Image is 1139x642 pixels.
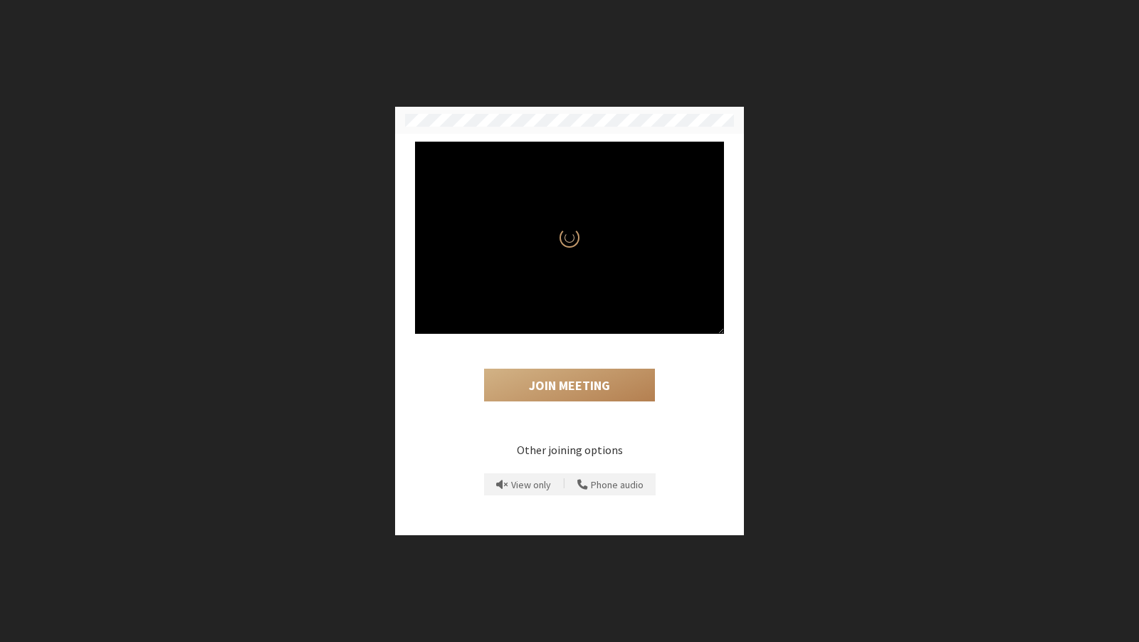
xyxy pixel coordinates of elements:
span: Phone audio [591,480,644,490]
span: View only [511,480,551,490]
p: Other joining options [415,441,724,458]
button: Use your phone for mic and speaker while you view the meeting on this device. [572,473,649,496]
span: | [563,475,565,494]
button: Prevent echo when there is already an active mic and speaker in the room. [491,473,556,496]
button: Join Meeting [484,369,655,401]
